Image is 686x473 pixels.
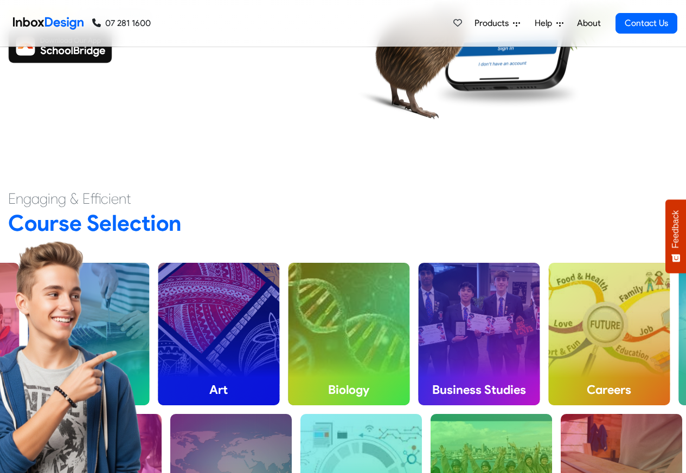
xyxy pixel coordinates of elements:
[475,17,513,30] span: Products
[432,78,583,111] img: shadow.png
[530,12,568,34] a: Help
[574,12,604,34] a: About
[671,210,681,248] span: Feedback
[470,12,524,34] a: Products
[158,374,279,405] h4: Art
[665,199,686,273] button: Feedback - Show survey
[535,17,556,30] span: Help
[92,17,151,30] a: 07 281 1600
[616,13,677,34] a: Contact Us
[8,209,678,237] h2: Course Selection
[8,189,678,209] h4: Engaging & Efficient
[418,374,540,405] h4: Business Studies
[548,374,670,405] h4: Careers
[288,374,409,405] h4: Biology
